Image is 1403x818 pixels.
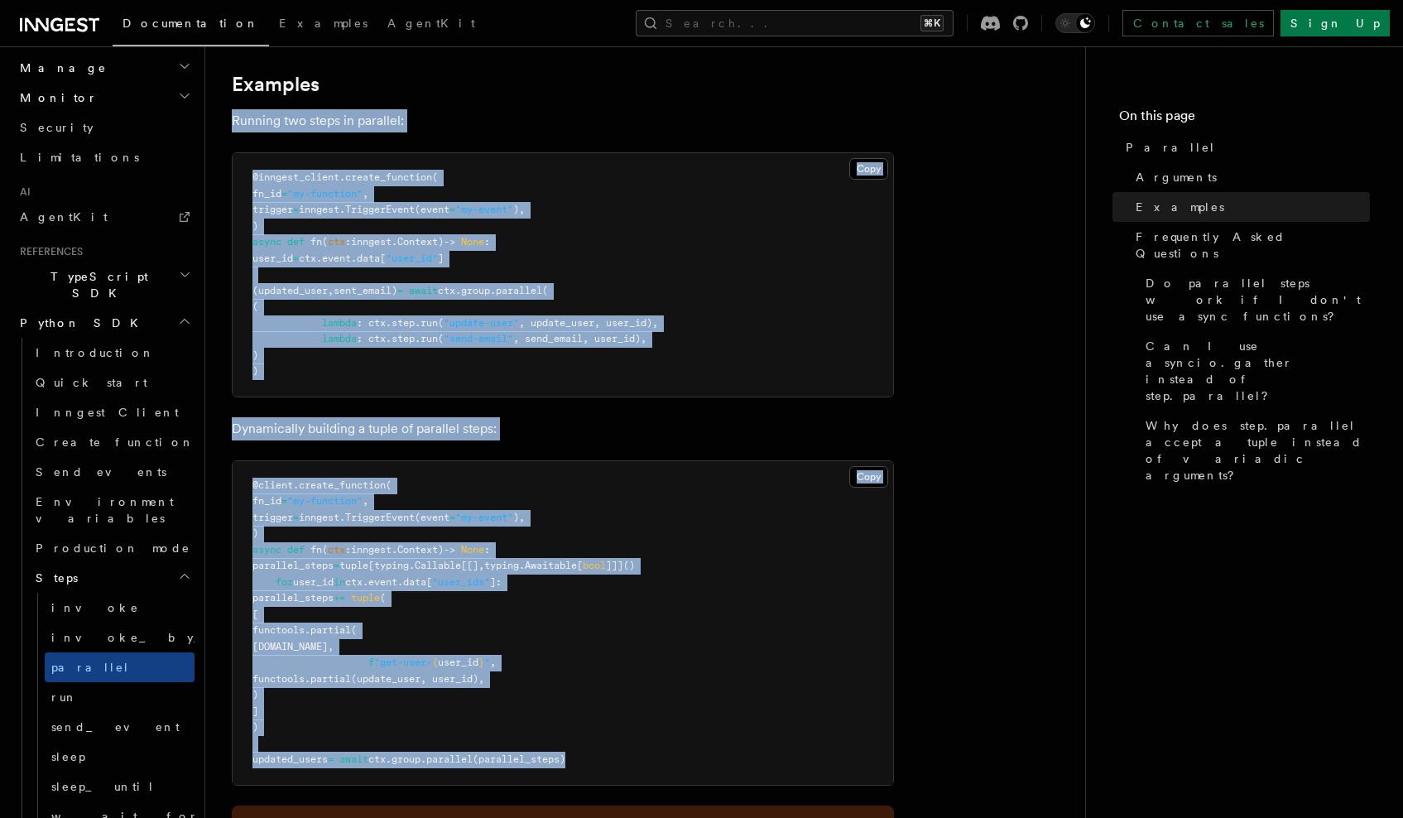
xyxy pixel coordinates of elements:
[13,308,195,338] button: Python SDK
[293,512,299,523] span: =
[339,753,368,765] span: await
[13,53,195,83] button: Manage
[444,333,513,344] span: "send-email"
[13,245,83,258] span: References
[252,544,281,556] span: async
[467,560,478,571] span: []
[1280,10,1390,36] a: Sign Up
[432,171,438,183] span: (
[387,17,475,30] span: AgentKit
[281,495,287,507] span: =
[374,560,409,571] span: typing
[577,560,583,571] span: [
[13,262,195,308] button: TypeScript SDK
[415,204,449,215] span: (event
[478,657,484,668] span: }
[438,657,478,668] span: user_id
[490,657,496,668] span: ,
[345,576,363,588] span: ctx
[409,285,438,296] span: await
[13,315,148,331] span: Python SDK
[51,601,139,614] span: invoke
[328,544,345,556] span: ctx
[334,285,397,296] span: sent_email)
[310,624,351,636] span: partial
[13,185,31,199] span: AI
[316,253,322,264] span: .
[363,495,368,507] span: ,
[29,338,195,368] a: Introduction
[363,576,368,588] span: .
[36,346,155,359] span: Introduction
[281,188,287,200] span: =
[444,236,455,248] span: ->
[310,544,322,556] span: fn
[51,631,245,644] span: invoke_by_id
[345,544,351,556] span: :
[232,417,894,440] p: Dynamically building a tuple of parallel steps:
[377,5,485,45] a: AgentKit
[1146,417,1370,484] span: Why does step.parallel accept a tuple instead of variadic arguments?
[287,544,305,556] span: def
[29,457,195,487] a: Send events
[461,285,490,296] span: group
[449,204,455,215] span: =
[1136,229,1370,262] span: Frequently Asked Questions
[252,365,258,377] span: )
[484,657,490,668] span: "
[351,592,380,604] span: tuple
[397,236,444,248] span: Context)
[51,750,85,763] span: sleep
[252,349,258,361] span: )
[29,397,195,427] a: Inngest Client
[513,512,525,523] span: ),
[45,682,195,712] a: run
[420,317,438,329] span: run
[252,624,310,636] span: functools.
[455,512,513,523] span: "my-event"
[1119,132,1370,162] a: Parallel
[36,406,179,419] span: Inngest Client
[432,657,438,668] span: {
[415,512,449,523] span: (event
[299,253,316,264] span: ctx
[484,560,519,571] span: typing
[252,479,293,491] span: @client
[20,121,94,134] span: Security
[1129,162,1370,192] a: Arguments
[334,560,339,571] span: =
[287,188,363,200] span: "my-function"
[252,495,281,507] span: fn_id
[113,5,269,46] a: Documentation
[415,560,461,571] span: Callable
[293,479,299,491] span: .
[461,544,484,556] span: None
[20,151,139,164] span: Limitations
[368,560,374,571] span: [
[51,720,180,734] span: send_event
[392,544,397,556] span: .
[252,753,328,765] span: updated_users
[29,487,195,533] a: Environment variables
[363,188,368,200] span: ,
[276,576,293,588] span: for
[252,560,334,571] span: parallel_steps
[310,236,322,248] span: fn
[478,560,484,571] span: ,
[334,592,345,604] span: +=
[357,253,380,264] span: data
[849,158,888,180] button: Copy
[409,560,415,571] span: .
[345,236,351,248] span: :
[420,753,426,765] span: .
[426,753,473,765] span: parallel
[299,512,345,523] span: inngest.
[490,285,496,296] span: .
[1055,13,1095,33] button: Toggle dark mode
[392,753,420,765] span: group
[455,285,461,296] span: .
[252,641,334,652] span: [DOMAIN_NAME],
[328,285,334,296] span: ,
[279,17,368,30] span: Examples
[484,236,490,248] span: :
